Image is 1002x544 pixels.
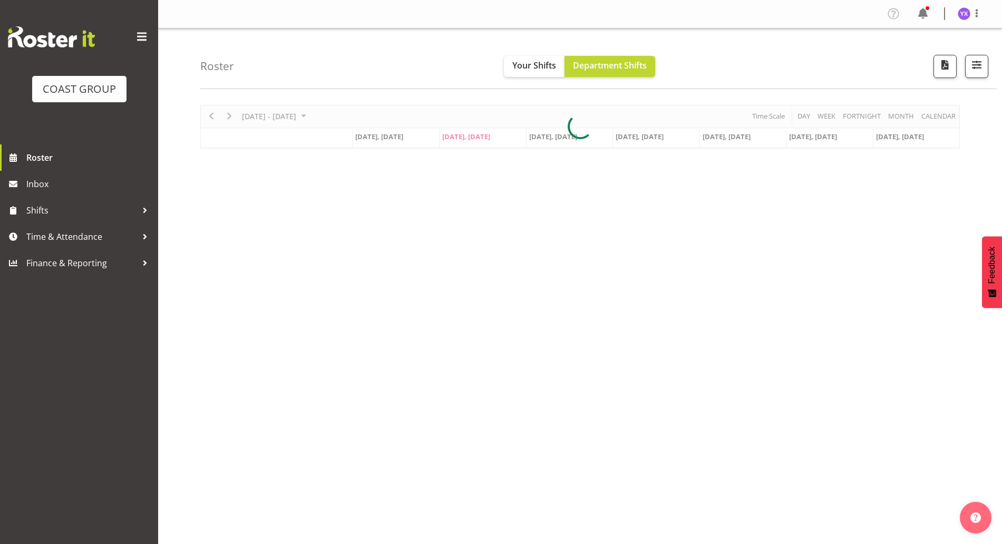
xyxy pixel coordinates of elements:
[565,56,655,77] button: Department Shifts
[8,26,95,47] img: Rosterit website logo
[982,236,1002,308] button: Feedback - Show survey
[26,176,153,192] span: Inbox
[933,55,957,78] button: Download a PDF of the roster according to the set date range.
[200,60,234,72] h4: Roster
[43,81,116,97] div: COAST GROUP
[573,60,647,71] span: Department Shifts
[958,7,970,20] img: yunlin-xie3363.jpg
[26,202,137,218] span: Shifts
[987,247,997,284] span: Feedback
[512,60,556,71] span: Your Shifts
[970,512,981,523] img: help-xxl-2.png
[965,55,988,78] button: Filter Shifts
[26,229,137,245] span: Time & Attendance
[504,56,565,77] button: Your Shifts
[26,150,153,166] span: Roster
[26,255,137,271] span: Finance & Reporting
